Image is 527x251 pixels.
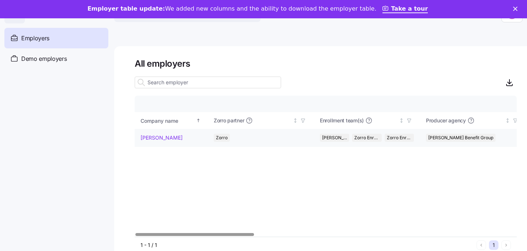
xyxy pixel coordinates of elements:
div: Not sorted [505,118,510,123]
span: Zorro Enrollment Team [354,134,379,142]
span: Employers [21,34,49,43]
th: Zorro partnerNot sorted [208,112,314,129]
th: Producer agencyNot sorted [420,112,526,129]
span: Zorro partner [214,117,244,124]
span: Producer agency [426,117,466,124]
span: [PERSON_NAME] Benefit Group [322,134,347,142]
span: Zorro Enrollment Experts [387,134,412,142]
b: Employer table update: [87,5,165,12]
div: Close [513,7,520,11]
div: Sorted ascending [196,118,201,123]
h1: All employers [135,58,517,69]
button: 1 [489,240,498,250]
span: [PERSON_NAME] Benefit Group [428,134,493,142]
th: Enrollment team(s)Not sorted [314,112,420,129]
div: Not sorted [293,118,298,123]
span: Demo employers [21,54,67,63]
input: Search employer [135,77,281,88]
th: Company nameSorted ascending [135,112,208,129]
a: Employers [4,28,108,48]
button: Next page [501,240,511,250]
a: Take a tour [382,5,428,13]
div: We added new columns and the ability to download the employer table. [87,5,377,12]
button: Previous page [476,240,486,250]
div: 1 - 1 / 1 [141,241,474,249]
span: Zorro [216,134,228,142]
div: Not sorted [399,118,404,123]
a: [PERSON_NAME] [141,134,183,141]
a: Demo employers [4,48,108,69]
div: Company name [141,117,195,125]
span: Enrollment team(s) [320,117,364,124]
